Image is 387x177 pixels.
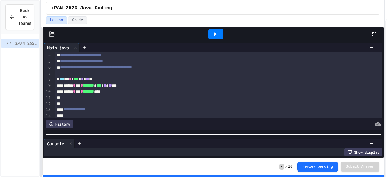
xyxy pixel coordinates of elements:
span: - [279,164,284,170]
div: 7 [44,70,52,77]
div: 9 [44,83,52,89]
div: 5 [44,58,52,64]
div: Main.java [44,43,80,52]
span: Submit Answer [346,164,374,169]
div: 10 [44,89,52,95]
div: Console [44,139,75,148]
div: 14 [44,113,52,119]
div: History [46,120,73,128]
span: iPAN 2526 Java Coding [15,40,37,46]
div: 11 [44,95,52,101]
span: Back to Teams [18,8,31,27]
button: Review pending [297,162,338,172]
div: 6 [44,64,52,70]
button: Lesson [46,16,67,24]
button: Submit Answer [341,162,379,172]
div: 13 [44,107,52,113]
span: / [285,164,288,169]
div: 4 [44,52,52,58]
span: iPAN 2526 Java Coding [51,5,112,12]
div: 8 [44,77,52,83]
div: Main.java [44,44,72,51]
button: Back to Teams [5,4,34,30]
button: Grade [68,16,87,24]
div: Show display [344,148,382,156]
div: 12 [44,101,52,107]
span: 10 [288,164,292,169]
div: Console [44,140,67,147]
